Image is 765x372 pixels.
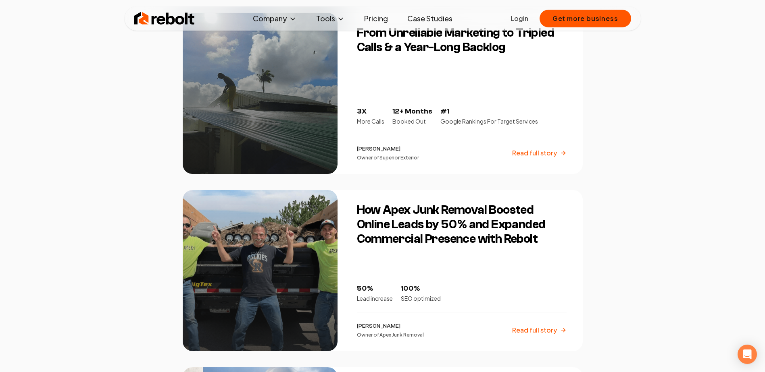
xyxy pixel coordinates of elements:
[357,332,424,338] p: Owner of Apex Junk Removal
[310,10,351,27] button: Tools
[357,322,424,330] p: [PERSON_NAME]
[357,155,419,161] p: Owner of Superior Exterior
[440,106,538,117] p: #1
[357,294,393,302] p: Lead increase
[512,148,557,158] p: Read full story
[511,14,528,23] a: Login
[183,13,583,174] a: From Unreliable Marketing to Tripled Calls & a Year-Long BacklogFrom Unreliable Marketing to Trip...
[401,10,459,27] a: Case Studies
[392,117,432,125] p: Booked Out
[357,283,393,294] p: 50%
[440,117,538,125] p: Google Rankings For Target Services
[357,145,419,153] p: [PERSON_NAME]
[357,203,567,246] h3: How Apex Junk Removal Boosted Online Leads by 50% and Expanded Commercial Presence with Rebolt
[358,10,394,27] a: Pricing
[392,106,432,117] p: 12+ Months
[540,10,631,27] button: Get more business
[357,26,567,55] h3: From Unreliable Marketing to Tripled Calls & a Year-Long Backlog
[357,106,384,117] p: 3X
[183,190,583,351] a: How Apex Junk Removal Boosted Online Leads by 50% and Expanded Commercial Presence with ReboltHow...
[401,283,441,294] p: 100%
[401,294,441,302] p: SEO optimized
[738,345,757,364] div: Open Intercom Messenger
[357,117,384,125] p: More Calls
[512,325,557,335] p: Read full story
[246,10,303,27] button: Company
[134,10,195,27] img: Rebolt Logo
